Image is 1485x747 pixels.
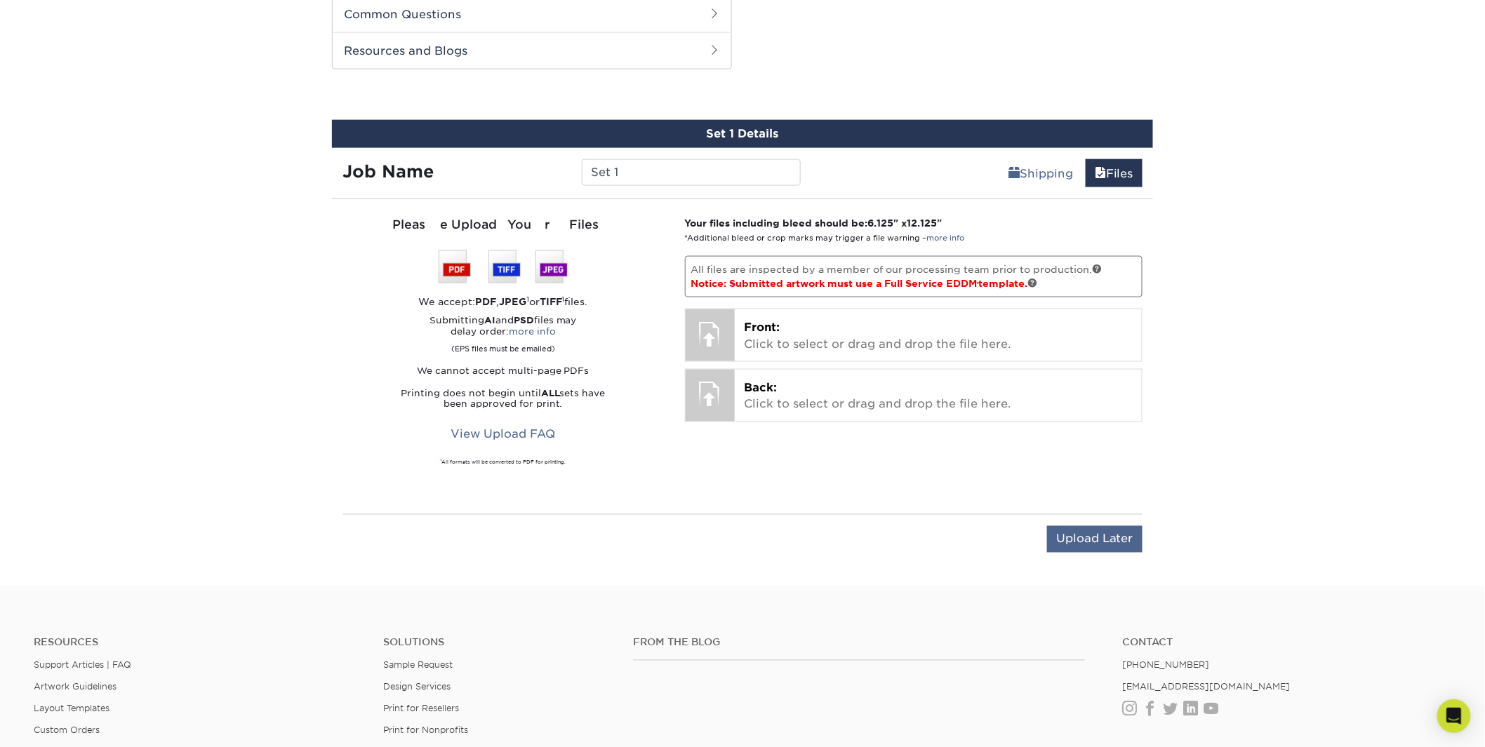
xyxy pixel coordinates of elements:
[999,159,1082,187] a: Shipping
[499,296,526,307] strong: JPEG
[440,459,441,463] sup: 1
[1123,682,1291,692] a: [EMAIL_ADDRESS][DOMAIN_NAME]
[691,278,1038,289] span: Notice: Submitted artwork must use a Full Service EDDM template.
[333,32,731,69] h2: Resources and Blogs
[342,295,664,309] div: We accept: , or files.
[745,321,780,334] span: Front:
[34,637,362,649] h4: Resources
[451,337,555,354] small: (EPS files must be emailed)
[441,422,564,448] a: View Upload FAQ
[978,281,979,285] span: ®
[34,682,116,692] a: Artwork Guidelines
[868,217,894,229] span: 6.125
[342,365,664,377] p: We cannot accept multi-page PDFs
[633,637,1085,649] h4: From the Blog
[34,660,131,671] a: Support Articles | FAQ
[907,217,938,229] span: 12.125
[383,704,459,714] a: Print for Resellers
[927,234,965,243] a: more info
[1123,637,1451,649] a: Contact
[34,704,109,714] a: Layout Templates
[383,637,612,649] h4: Solutions
[484,315,495,325] strong: AI
[1095,167,1106,180] span: files
[342,388,664,410] p: Printing does not begin until sets have been approved for print.
[509,326,556,337] a: more info
[745,379,1133,413] p: Click to select or drag and drop the file here.
[332,120,1153,148] div: Set 1 Details
[1008,167,1020,180] span: shipping
[541,388,560,398] strong: ALL
[342,315,664,354] p: Submitting and files may delay order:
[685,217,943,229] strong: Your files including bleed should be: " x "
[540,296,562,307] strong: TIFF
[383,660,453,671] a: Sample Request
[745,319,1133,353] p: Click to select or drag and drop the file here.
[562,295,565,303] sup: 1
[514,315,534,325] strong: PSD
[439,250,568,283] img: We accept: PSD, TIFF, or JPEG (JPG)
[1437,699,1471,733] div: Open Intercom Messenger
[745,381,778,394] span: Back:
[685,234,965,243] small: *Additional bleed or crop marks may trigger a file warning –
[685,256,1143,297] p: All files are inspected by a member of our processing team prior to production.
[383,682,451,692] a: Design Services
[475,296,496,307] strong: PDF
[34,725,100,736] a: Custom Orders
[1047,526,1143,553] input: Upload Later
[582,159,800,186] input: Enter a job name
[1086,159,1143,187] a: Files
[342,216,664,234] div: Please Upload Your Files
[342,161,434,182] strong: Job Name
[342,459,664,466] div: All formats will be converted to PDF for printing.
[526,295,529,303] sup: 1
[383,725,468,736] a: Print for Nonprofits
[1123,660,1210,671] a: [PHONE_NUMBER]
